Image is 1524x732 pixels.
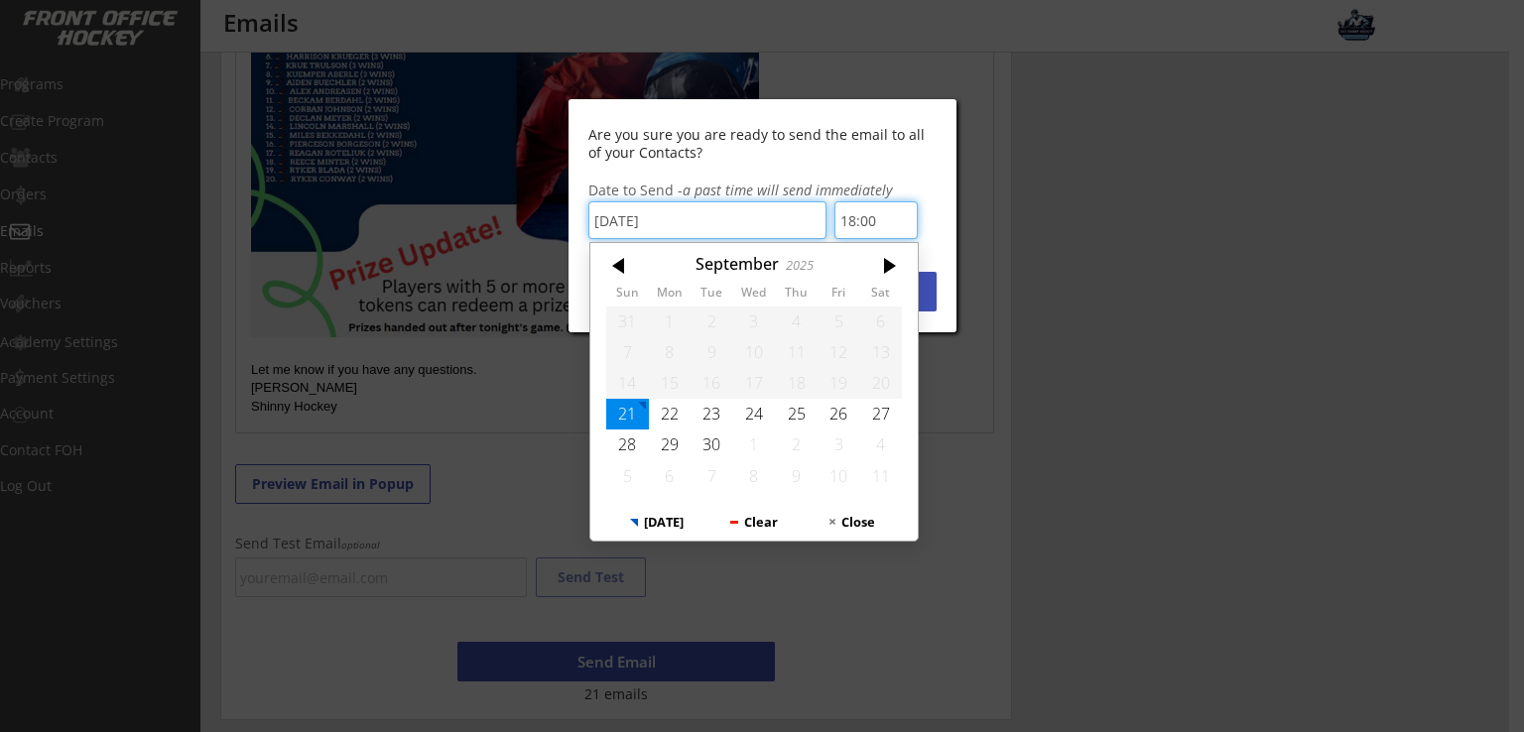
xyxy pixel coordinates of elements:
div: 9/10/2025 [733,337,776,368]
div: 9/23/2025 [691,399,733,429]
div: 9/07/2025 [606,337,649,368]
div: 2025 [786,258,814,273]
div: 9/17/2025 [733,368,776,399]
div: 10/08/2025 [733,461,776,492]
input: 12:00 [834,201,918,239]
th: Saturday [860,286,903,305]
em: a past time will send immediately [683,181,892,199]
div: 9/19/2025 [818,368,860,399]
div: 9/15/2025 [649,368,692,399]
th: Tuesday [691,286,733,305]
div: 9/16/2025 [691,368,733,399]
div: 9/24/2025 [733,399,776,429]
div: 8/31/2025 [606,306,649,337]
button: Clear [705,504,803,541]
div: 9/29/2025 [649,430,692,461]
th: Sunday [606,286,649,305]
button: Close [803,504,900,541]
div: 9/05/2025 [818,306,860,337]
div: 9/18/2025 [775,368,818,399]
th: Wednesday [733,286,776,305]
div: 9/03/2025 [733,306,776,337]
div: 10/11/2025 [860,461,903,492]
div: September [696,255,779,274]
div: Date to Send - [588,183,936,197]
div: 10/09/2025 [775,461,818,492]
div: Are you sure you are ready to send the email to all of your Contacts? [588,126,937,162]
div: 9/13/2025 [860,337,903,368]
div: 9/30/2025 [691,430,733,461]
div: 9/25/2025 [775,399,818,429]
div: 9/21/2025 [606,399,649,429]
div: 9/26/2025 [818,399,860,429]
th: Thursday [775,286,818,305]
div: 10/01/2025 [733,430,776,461]
button: [DATE] [608,504,705,541]
div: 9/08/2025 [649,337,692,368]
div: 10/06/2025 [649,461,692,492]
div: 10/03/2025 [818,430,860,461]
div: 9/27/2025 [860,399,903,429]
div: 9/01/2025 [649,306,692,337]
div: 10/10/2025 [818,461,860,492]
div: 9/12/2025 [818,337,860,368]
div: 9/22/2025 [649,399,692,429]
div: 10/05/2025 [606,461,649,492]
div: 9/06/2025 [860,306,903,337]
div: 9/09/2025 [691,337,733,368]
div: 9/20/2025 [860,368,903,399]
th: Monday [649,286,692,305]
div: 9/28/2025 [606,430,649,461]
div: 10/04/2025 [860,430,903,461]
div: 10/07/2025 [691,461,733,492]
div: 10/02/2025 [775,430,818,461]
th: Friday [818,286,860,305]
div: 9/02/2025 [691,306,733,337]
div: 9/11/2025 [775,337,818,368]
div: 9/04/2025 [775,306,818,337]
input: 9/21/2025 [588,201,826,239]
div: 9/14/2025 [606,368,649,399]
